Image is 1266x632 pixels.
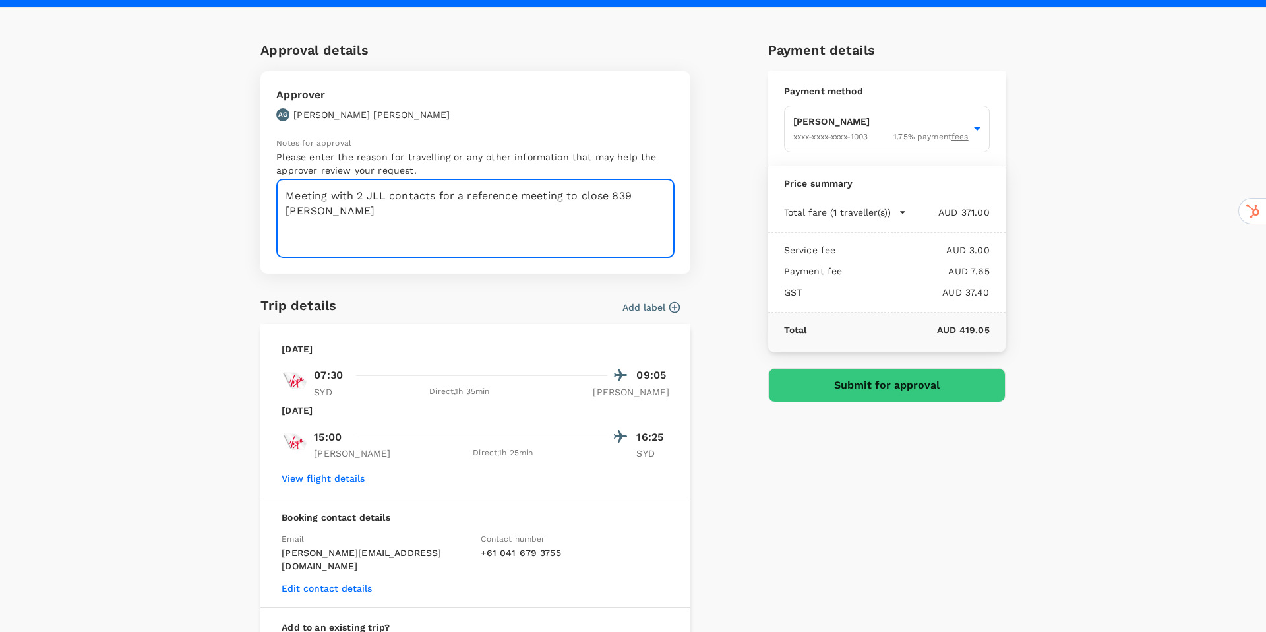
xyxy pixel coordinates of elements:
button: Submit for approval [768,368,1006,402]
p: Total fare (1 traveller(s)) [784,206,891,219]
p: Service fee [784,243,836,257]
p: Payment method [784,84,990,98]
div: [PERSON_NAME]XXXX-XXXX-XXXX-10031.75% paymentfees [784,106,990,152]
p: SYD [636,447,669,460]
p: Price summary [784,177,990,190]
button: View flight details [282,473,365,484]
span: Contact number [481,534,545,544]
p: [PERSON_NAME] [793,115,969,128]
p: 09:05 [636,367,669,383]
p: AUD 3.00 [835,243,989,257]
button: Total fare (1 traveller(s)) [784,206,907,219]
p: AUD 37.40 [802,286,990,299]
p: SYD [314,385,347,398]
div: Direct , 1h 25min [398,447,607,460]
span: XXXX-XXXX-XXXX-1003 [793,132,868,141]
p: AG [278,110,287,119]
p: AUD 371.00 [907,206,990,219]
button: Add label [622,301,680,314]
h6: Approval details [260,40,690,61]
img: VA [282,367,308,394]
h6: Trip details [260,295,336,316]
h6: Payment details [768,40,1006,61]
u: fees [951,132,969,141]
p: [PERSON_NAME][EMAIL_ADDRESS][DOMAIN_NAME] [282,546,470,573]
p: Total [784,323,807,336]
p: 07:30 [314,367,343,383]
p: Please enter the reason for travelling or any other information that may help the approver review... [276,150,675,177]
p: [PERSON_NAME] [PERSON_NAME] [293,108,450,121]
span: Email [282,534,304,544]
p: AUD 7.65 [842,265,989,278]
span: 1.75 % payment [893,131,969,144]
p: [PERSON_NAME] [314,447,390,460]
p: 15:00 [314,429,342,445]
button: Edit contact details [282,583,372,594]
p: 16:25 [636,429,669,445]
p: Booking contact details [282,511,669,524]
p: [DATE] [282,404,313,417]
p: Notes for approval [276,137,675,150]
p: AUD 419.05 [806,323,989,336]
p: Payment fee [784,265,843,278]
p: [DATE] [282,342,313,356]
p: GST [784,286,802,299]
p: [PERSON_NAME] [593,385,669,398]
p: + 61 041 679 3755 [481,546,669,559]
div: Direct , 1h 35min [355,385,564,398]
p: Approver [276,87,450,103]
img: VA [282,429,308,455]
